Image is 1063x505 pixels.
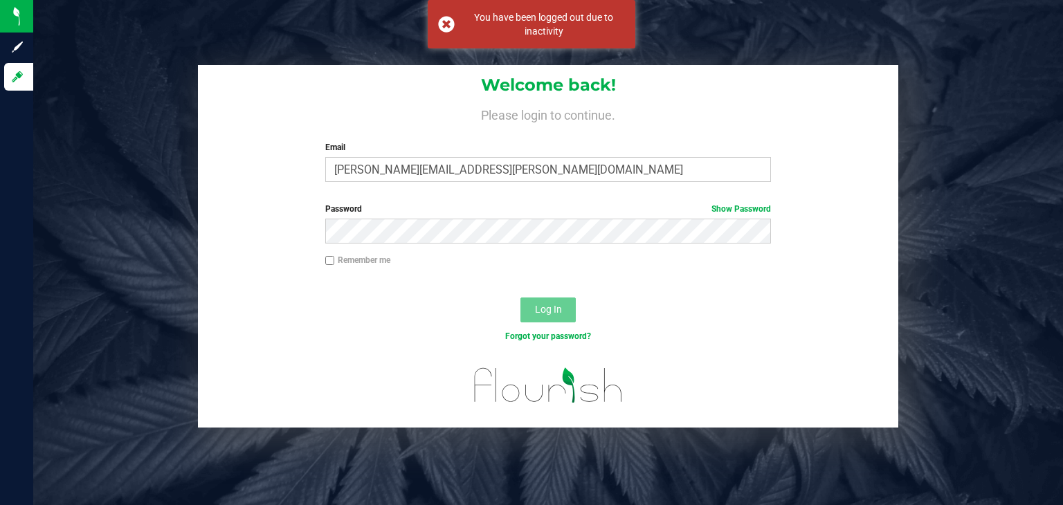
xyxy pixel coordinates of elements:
div: You have been logged out due to inactivity [462,10,625,38]
span: Log In [535,304,562,315]
label: Email [325,141,772,154]
inline-svg: Log in [10,70,24,84]
button: Log In [520,297,576,322]
h1: Welcome back! [198,76,898,94]
a: Forgot your password? [505,331,591,341]
label: Remember me [325,254,390,266]
img: flourish_logo.svg [461,357,636,413]
input: Remember me [325,256,335,266]
h4: Please login to continue. [198,105,898,122]
inline-svg: Sign up [10,40,24,54]
span: Password [325,204,362,214]
a: Show Password [711,204,771,214]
